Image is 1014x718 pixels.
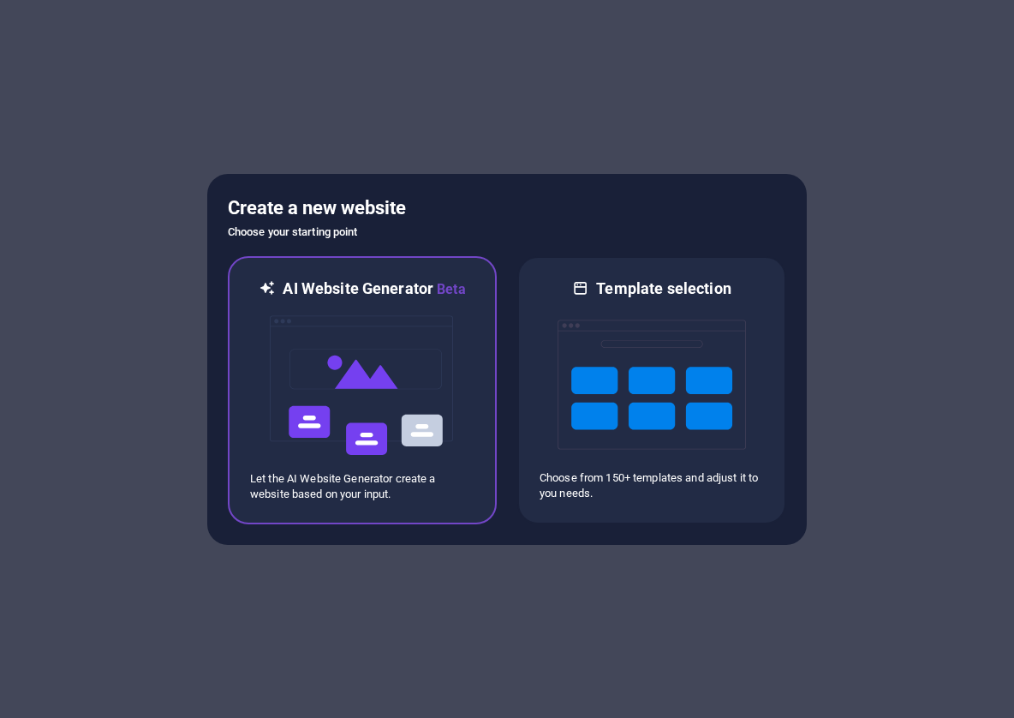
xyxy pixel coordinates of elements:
h6: AI Website Generator [283,278,465,300]
h6: Choose your starting point [228,222,786,242]
h6: Template selection [596,278,731,299]
h5: Create a new website [228,194,786,222]
p: Choose from 150+ templates and adjust it to you needs. [540,470,764,501]
p: Let the AI Website Generator create a website based on your input. [250,471,474,502]
div: AI Website GeneratorBetaaiLet the AI Website Generator create a website based on your input. [228,256,497,524]
span: Beta [433,281,466,297]
img: ai [268,300,456,471]
div: Template selectionChoose from 150+ templates and adjust it to you needs. [517,256,786,524]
